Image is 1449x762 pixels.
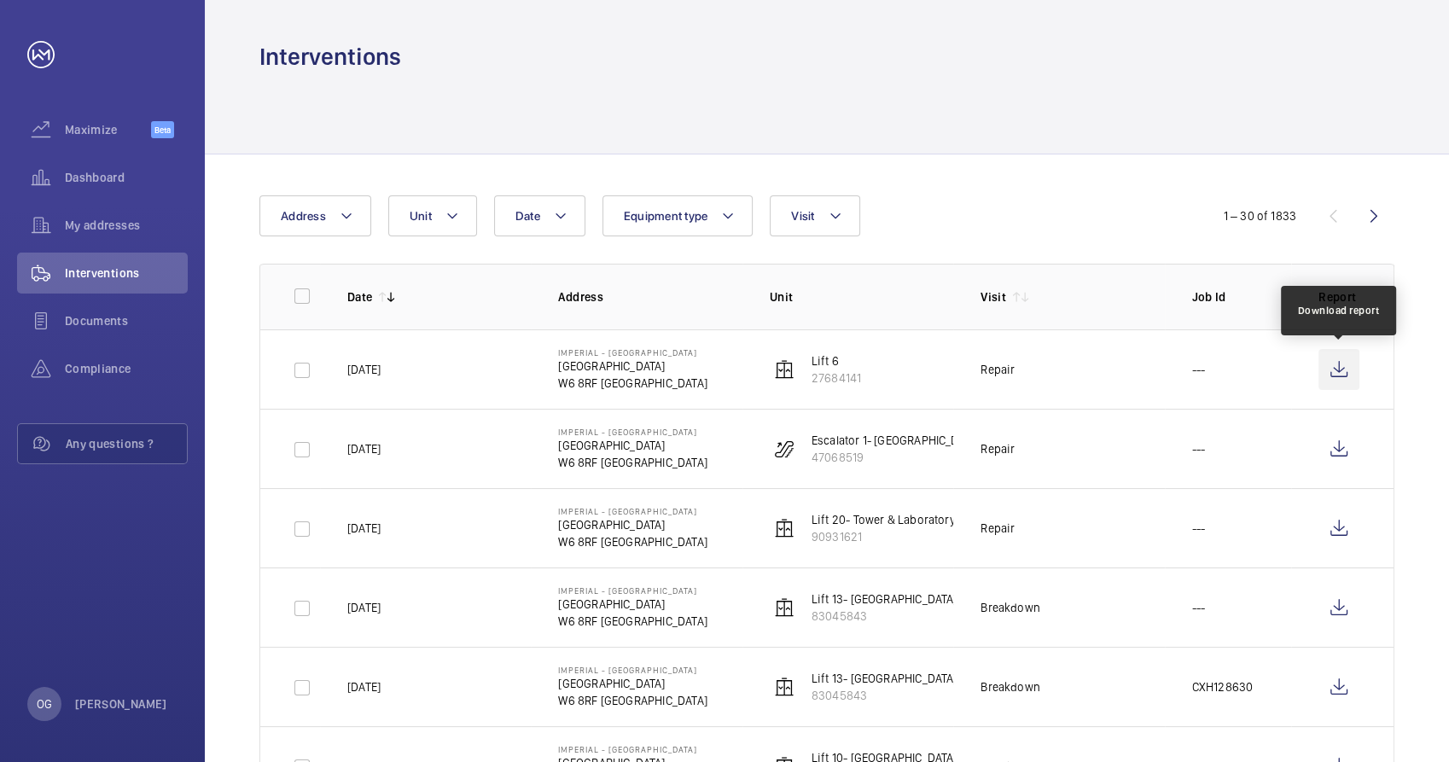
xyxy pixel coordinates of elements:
button: Date [494,195,585,236]
p: OG [37,695,52,713]
p: --- [1192,520,1206,537]
p: Lift 13- [GEOGRAPHIC_DATA] Block (Passenger) [812,590,1055,608]
button: Address [259,195,371,236]
span: My addresses [65,217,188,234]
p: [PERSON_NAME] [75,695,167,713]
p: [DATE] [347,678,381,695]
img: elevator.svg [774,677,794,697]
button: Visit [770,195,859,236]
div: Breakdown [981,599,1040,616]
span: Beta [151,121,174,138]
p: Job Id [1192,288,1291,305]
p: Address [558,288,742,305]
button: Equipment type [602,195,754,236]
span: Any questions ? [66,435,187,452]
p: Unit [770,288,953,305]
span: Maximize [65,121,151,138]
p: Lift 13- [GEOGRAPHIC_DATA] Block (Passenger) [812,670,1055,687]
div: Repair [981,361,1015,378]
p: 90931621 [812,528,1053,545]
h1: Interventions [259,41,401,73]
div: Breakdown [981,678,1040,695]
p: --- [1192,361,1206,378]
div: 1 – 30 of 1833 [1223,207,1296,224]
p: W6 8RF [GEOGRAPHIC_DATA] [558,454,707,471]
p: 83045843 [812,608,1055,625]
span: Date [515,209,540,223]
p: W6 8RF [GEOGRAPHIC_DATA] [558,375,707,392]
img: escalator.svg [774,439,794,459]
p: Lift 6 [812,352,861,369]
p: 47068519 [812,449,1097,466]
p: Imperial - [GEOGRAPHIC_DATA] [558,347,707,358]
img: elevator.svg [774,359,794,380]
img: elevator.svg [774,597,794,618]
p: [DATE] [347,361,381,378]
span: Address [281,209,326,223]
p: Visit [981,288,1006,305]
img: elevator.svg [774,518,794,538]
p: [GEOGRAPHIC_DATA] [558,358,707,375]
span: Dashboard [65,169,188,186]
p: [DATE] [347,520,381,537]
p: W6 8RF [GEOGRAPHIC_DATA] [558,613,707,630]
p: --- [1192,599,1206,616]
span: Documents [65,312,188,329]
div: Repair [981,440,1015,457]
p: [GEOGRAPHIC_DATA] [558,437,707,454]
p: Lift 20- Tower & Laboratory Block (Passenger) [812,511,1053,528]
p: Imperial - [GEOGRAPHIC_DATA] [558,665,707,675]
p: [GEOGRAPHIC_DATA] [558,516,707,533]
div: Download report [1298,303,1380,318]
p: CXH128630 [1192,678,1254,695]
p: Imperial - [GEOGRAPHIC_DATA] [558,506,707,516]
p: 83045843 [812,687,1055,704]
p: --- [1192,440,1206,457]
p: Date [347,288,372,305]
p: [GEOGRAPHIC_DATA] [558,596,707,613]
p: Imperial - [GEOGRAPHIC_DATA] [558,744,707,754]
p: [GEOGRAPHIC_DATA] [558,675,707,692]
p: 27684141 [812,369,861,387]
button: Unit [388,195,477,236]
p: [DATE] [347,440,381,457]
span: Compliance [65,360,188,377]
div: Repair [981,520,1015,537]
span: Interventions [65,265,188,282]
span: Equipment type [624,209,708,223]
span: Visit [791,209,814,223]
p: Imperial - [GEOGRAPHIC_DATA] [558,585,707,596]
span: Unit [410,209,432,223]
p: [DATE] [347,599,381,616]
p: Escalator 1- [GEOGRAPHIC_DATA] ([GEOGRAPHIC_DATA]) [812,432,1097,449]
p: W6 8RF [GEOGRAPHIC_DATA] [558,692,707,709]
p: Imperial - [GEOGRAPHIC_DATA] [558,427,707,437]
p: W6 8RF [GEOGRAPHIC_DATA] [558,533,707,550]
